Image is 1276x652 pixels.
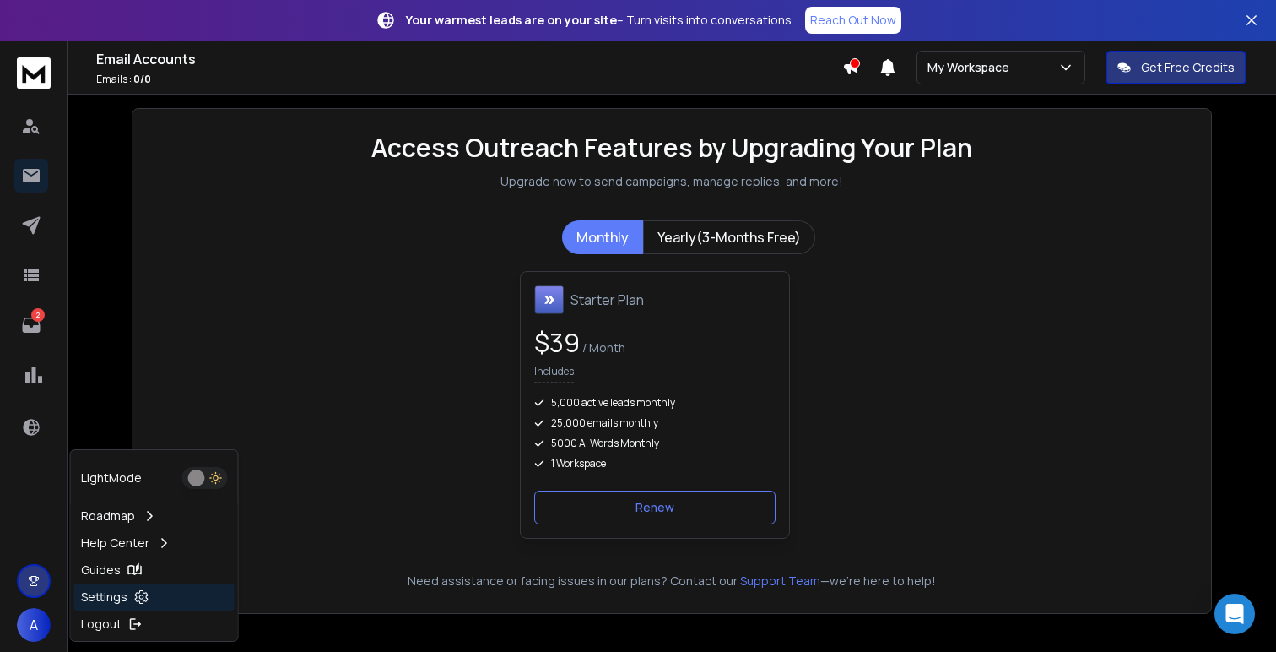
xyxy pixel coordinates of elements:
[74,584,235,611] a: Settings
[81,589,127,606] p: Settings
[810,12,896,29] p: Reach Out Now
[31,308,45,322] p: 2
[534,491,776,524] button: Renew
[500,173,843,190] p: Upgrade now to send campaigns, manage replies, and more!
[534,457,776,470] div: 1 Workspace
[17,608,51,642] button: A
[81,535,149,551] p: Help Center
[1106,51,1246,84] button: Get Free Credits
[580,340,625,356] span: / Month
[562,220,643,254] button: Monthly
[643,220,815,254] button: Yearly(3-Months Free)
[74,557,235,584] a: Guides
[371,133,972,163] h1: Access Outreach Features by Upgrading Your Plan
[406,12,617,28] strong: Your warmest leads are on your site
[133,72,151,86] span: 0 / 0
[96,73,842,86] p: Emails :
[81,616,122,633] p: Logout
[534,396,776,410] div: 5,000 active leads monthly
[14,308,48,342] a: 2
[805,7,901,34] a: Reach Out Now
[81,470,142,486] p: Light Mode
[81,508,135,524] p: Roadmap
[74,530,235,557] a: Help Center
[74,503,235,530] a: Roadmap
[156,573,1187,590] p: Need assistance or facing issues in our plans? Contact our —we're here to help!
[534,325,580,360] span: $ 39
[534,365,574,383] p: Includes
[534,437,776,450] div: 5000 AI Words Monthly
[534,285,564,314] img: Starter Plan icon
[96,49,842,69] h1: Email Accounts
[17,57,51,89] img: logo
[1214,594,1255,634] div: Open Intercom Messenger
[1141,59,1235,76] p: Get Free Credits
[570,290,644,310] h1: Starter Plan
[406,12,792,29] p: – Turn visits into conversations
[927,59,1016,76] p: My Workspace
[740,573,820,590] button: Support Team
[534,416,776,430] div: 25,000 emails monthly
[81,562,121,579] p: Guides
